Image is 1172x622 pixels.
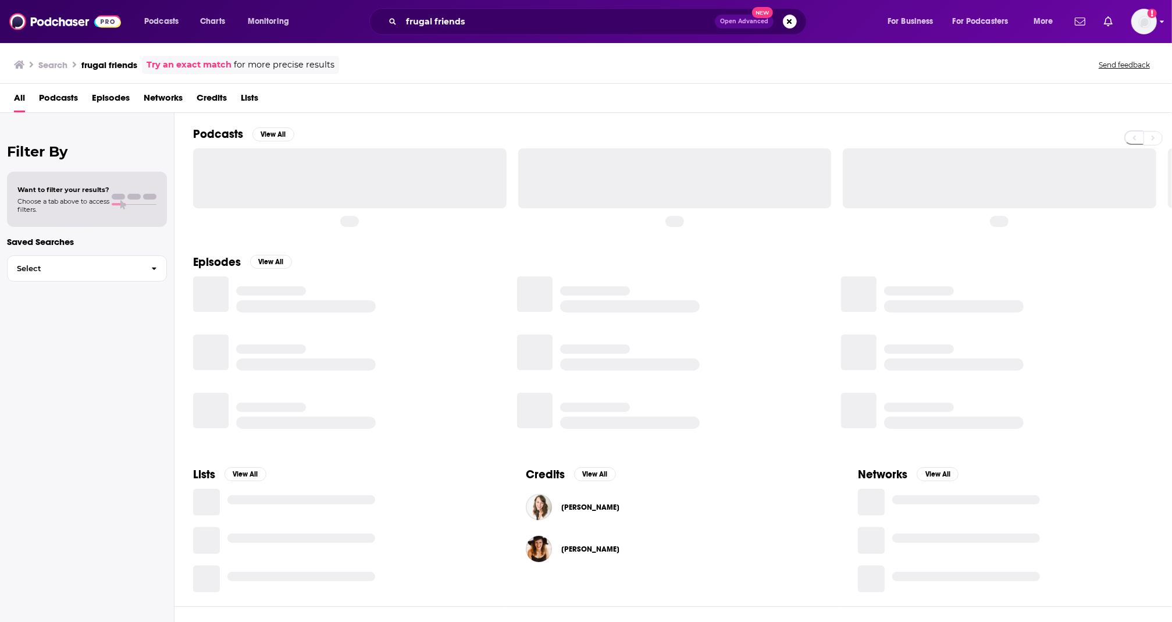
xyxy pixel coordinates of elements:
a: Charts [193,12,232,31]
h3: frugal friends [81,59,137,70]
a: EpisodesView All [193,255,292,269]
span: Open Advanced [720,19,768,24]
a: PodcastsView All [193,127,294,141]
button: Send feedback [1095,60,1153,70]
span: for more precise results [234,58,334,72]
h2: Credits [526,467,565,482]
span: [PERSON_NAME] [561,503,619,512]
span: Want to filter your results? [17,186,109,194]
a: Show notifications dropdown [1070,12,1090,31]
svg: Add a profile image [1148,9,1157,18]
button: View All [250,255,292,269]
a: All [14,88,25,112]
img: Jen Smith [526,536,552,562]
span: Logged in as rowan.sullivan [1131,9,1157,34]
h2: Lists [193,467,215,482]
span: Podcasts [144,13,179,30]
span: [PERSON_NAME] [561,545,619,554]
h2: Filter By [7,143,167,160]
span: More [1034,13,1053,30]
a: Podcasts [39,88,78,112]
button: Open AdvancedNew [715,15,774,29]
img: User Profile [1131,9,1157,34]
button: Jill SirianniJill Sirianni [526,489,821,526]
h2: Networks [858,467,907,482]
a: CreditsView All [526,467,616,482]
a: NetworksView All [858,467,959,482]
span: Charts [200,13,225,30]
button: open menu [1025,12,1068,31]
span: Choose a tab above to access filters. [17,197,109,214]
p: Saved Searches [7,236,167,247]
span: Select [8,265,142,272]
button: View All [252,127,294,141]
a: Lists [241,88,258,112]
span: For Podcasters [953,13,1009,30]
h3: Search [38,59,67,70]
button: open menu [136,12,194,31]
span: Monitoring [248,13,289,30]
a: Try an exact match [147,58,231,72]
a: ListsView All [193,467,266,482]
img: Podchaser - Follow, Share and Rate Podcasts [9,10,121,33]
a: Show notifications dropdown [1099,12,1117,31]
a: Credits [197,88,227,112]
span: New [752,7,773,18]
img: Jill Sirianni [526,494,552,520]
h2: Episodes [193,255,241,269]
button: open menu [879,12,948,31]
input: Search podcasts, credits, & more... [401,12,715,31]
div: Search podcasts, credits, & more... [380,8,818,35]
a: Networks [144,88,183,112]
button: View All [574,467,616,481]
a: Jill Sirianni [561,503,619,512]
a: Jen Smith [561,545,619,554]
button: open menu [240,12,304,31]
button: Jen SmithJen Smith [526,531,821,568]
button: View All [917,467,959,481]
span: For Business [888,13,934,30]
button: Select [7,255,167,282]
h2: Podcasts [193,127,243,141]
button: open menu [945,12,1025,31]
a: Episodes [92,88,130,112]
button: Show profile menu [1131,9,1157,34]
button: View All [225,467,266,481]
